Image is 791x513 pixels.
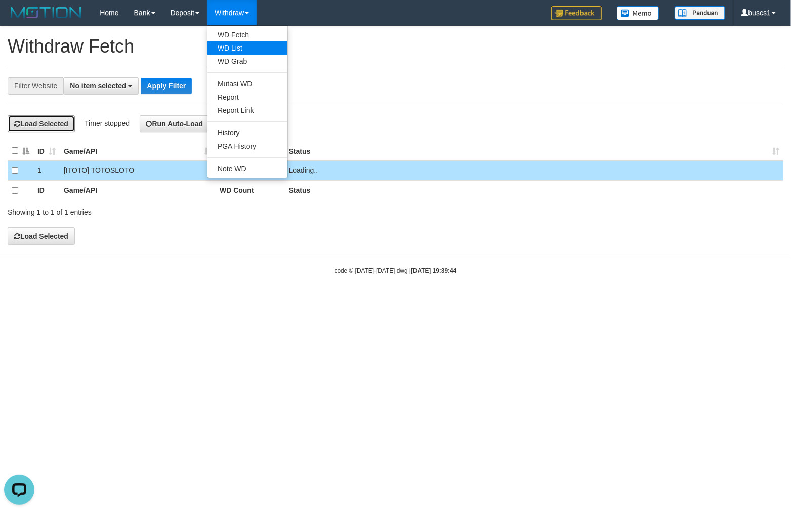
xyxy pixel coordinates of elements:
button: Run Auto-Load [140,115,210,132]
th: WD Count [216,180,285,200]
img: panduan.png [675,6,725,20]
th: ID [33,180,60,200]
a: WD List [207,41,287,55]
button: Load Selected [8,227,75,245]
th: Game/API [60,180,216,200]
img: MOTION_logo.png [8,5,85,20]
img: Button%20Memo.svg [617,6,659,20]
th: Status: activate to sort column ascending [285,141,783,161]
th: Game/API: activate to sort column ascending [60,141,216,161]
a: WD Grab [207,55,287,68]
th: Status [285,180,783,200]
span: No item selected [70,82,126,90]
small: code © [DATE]-[DATE] dwg | [335,267,457,274]
strong: [DATE] 19:39:44 [411,267,456,274]
a: Note WD [207,162,287,175]
a: Report [207,90,287,104]
img: Feedback.jpg [551,6,602,20]
a: PGA History [207,139,287,153]
button: No item selected [63,77,139,95]
a: WD Fetch [207,28,287,41]
th: ID: activate to sort column ascending [33,141,60,161]
div: Filter Website [8,77,63,95]
td: 1 [33,161,60,180]
span: Timer stopped [85,119,130,127]
div: Showing 1 to 1 of 1 entries [8,203,322,217]
span: Loading.. [289,166,318,174]
button: Load Selected [8,115,75,132]
td: [ITOTO] TOTOSLOTO [60,161,216,180]
h1: Withdraw Fetch [8,36,783,57]
button: Apply Filter [141,78,192,94]
a: History [207,126,287,139]
a: Mutasi WD [207,77,287,90]
a: Report Link [207,104,287,117]
button: Open LiveChat chat widget [4,4,34,34]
